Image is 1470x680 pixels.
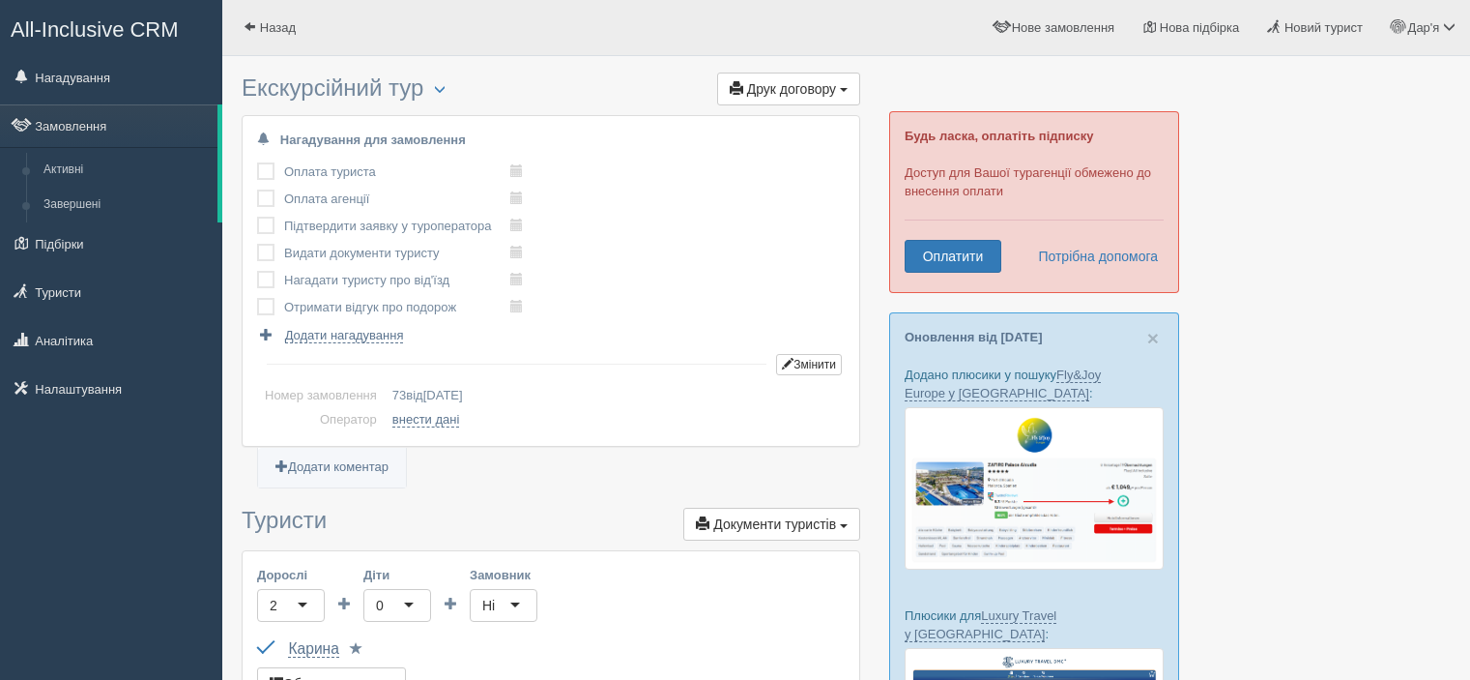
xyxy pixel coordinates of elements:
[1408,20,1440,35] span: Дар'я
[889,111,1179,293] div: Доступ для Вашої турагенції обмежено до внесення оплати
[284,240,510,267] td: Видати документи туристу
[363,566,431,584] label: Діти
[1,1,221,54] a: All-Inclusive CRM
[1025,240,1159,273] a: Потрібна допомога
[35,153,217,188] a: Активні
[776,354,842,375] button: Змінити
[1012,20,1114,35] span: Нове замовлення
[284,186,510,213] td: Оплата агенції
[260,20,296,35] span: Назад
[270,596,277,615] div: 2
[905,606,1164,643] p: Плюсики для :
[905,608,1056,642] a: Luxury Travel у [GEOGRAPHIC_DATA]
[242,75,860,105] h3: Екскурсійний тур
[11,17,179,42] span: All-Inclusive CRM
[1147,328,1159,348] button: Close
[285,328,404,343] span: Додати нагадування
[1160,20,1240,35] span: Нова підбірка
[288,640,338,658] a: Карина
[35,188,217,222] a: Завершені
[392,412,460,428] a: внести дані
[905,330,1043,344] a: Оновлення від [DATE]
[284,213,510,240] td: Підтвердити заявку у туроператора
[257,384,385,408] td: Номер замовлення
[257,326,403,344] a: Додати нагадування
[905,240,1001,273] a: Оплатити
[470,566,537,584] label: Замовник
[257,408,385,432] td: Оператор
[713,517,836,532] span: Документи туристів
[905,366,1164,402] p: Додано плюсики у пошуку :
[242,508,860,541] h3: Туристи
[258,448,406,488] a: Додати коментар
[284,294,510,321] td: Отримати відгук про подорож
[905,368,1101,401] a: Fly&Joy Europe у [GEOGRAPHIC_DATA]
[717,73,860,105] button: Друк договору
[423,388,463,402] span: [DATE]
[284,159,510,186] td: Оплата туриста
[747,81,836,97] span: Друк договору
[1147,327,1159,349] span: ×
[385,384,845,408] td: від
[257,566,325,584] label: Дорослі
[376,596,384,615] div: 0
[482,596,495,615] div: Ні
[1284,20,1363,35] span: Новий турист
[392,388,406,402] span: 73
[284,267,510,294] td: Нагадати туристу про від'їзд
[280,133,466,147] b: Нагадування для замовлення
[905,129,1093,143] b: Будь ласка, оплатіть підписку
[683,508,860,541] button: Документи туристів
[905,407,1164,570] img: fly-joy-de-proposal-crm-for-travel-agency.png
